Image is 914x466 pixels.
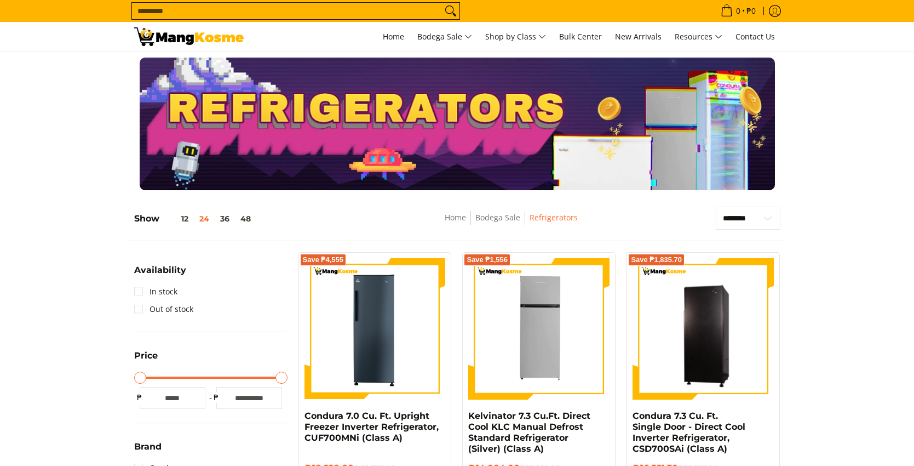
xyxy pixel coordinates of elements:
img: Kelvinator 7.3 Cu.Ft. Direct Cool KLC Manual Defrost Standard Refrigerator (Silver) (Class A) [468,258,610,400]
h5: Show [134,213,256,224]
button: Search [442,3,459,19]
a: Contact Us [730,22,780,52]
a: Shop by Class [480,22,551,52]
button: 48 [235,214,256,223]
button: 24 [194,214,215,223]
span: Shop by Class [485,30,546,44]
button: 12 [159,214,194,223]
a: New Arrivals [610,22,667,52]
a: Bodega Sale [412,22,478,52]
span: 0 [734,7,742,15]
span: Brand [134,442,162,451]
a: Bulk Center [554,22,607,52]
summary: Open [134,442,162,459]
span: Save ₱1,835.70 [631,257,682,263]
summary: Open [134,351,158,368]
img: Condura 7.3 Cu. Ft. Single Door - Direct Cool Inverter Refrigerator, CSD700SAi (Class A) [633,260,774,398]
button: 36 [215,214,235,223]
span: Availability [134,266,186,275]
nav: Main Menu [255,22,780,52]
img: Bodega Sale Refrigerator l Mang Kosme: Home Appliances Warehouse Sale [134,27,244,46]
summary: Open [134,266,186,283]
span: Save ₱4,555 [303,257,344,263]
span: • [717,5,759,17]
img: Condura 7.0 Cu. Ft. Upright Freezer Inverter Refrigerator, CUF700MNi (Class A) [304,258,446,400]
span: Resources [675,30,722,44]
a: Bodega Sale [475,212,520,223]
span: Bodega Sale [417,30,472,44]
a: Condura 7.0 Cu. Ft. Upright Freezer Inverter Refrigerator, CUF700MNi (Class A) [304,411,439,443]
span: ₱ [134,392,145,403]
span: Price [134,351,158,360]
span: ₱ [211,392,222,403]
span: New Arrivals [615,31,662,42]
a: Home [445,212,466,223]
span: ₱0 [745,7,757,15]
a: Refrigerators [530,212,578,223]
a: Home [377,22,410,52]
a: Kelvinator 7.3 Cu.Ft. Direct Cool KLC Manual Defrost Standard Refrigerator (Silver) (Class A) [468,411,590,454]
a: In stock [134,283,177,300]
span: Home [383,31,404,42]
a: Condura 7.3 Cu. Ft. Single Door - Direct Cool Inverter Refrigerator, CSD700SAi (Class A) [633,411,745,454]
a: Resources [669,22,728,52]
span: Bulk Center [559,31,602,42]
span: Contact Us [735,31,775,42]
a: Out of stock [134,300,193,318]
span: Save ₱1,556 [467,257,508,263]
nav: Breadcrumbs [365,211,658,236]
